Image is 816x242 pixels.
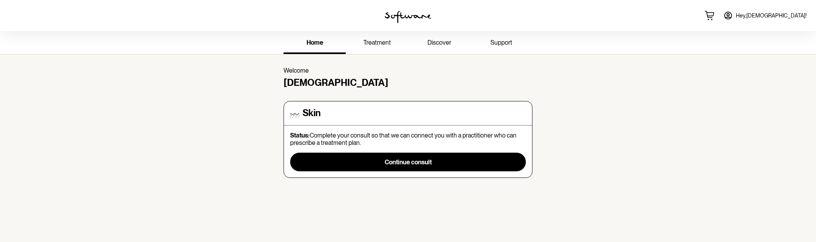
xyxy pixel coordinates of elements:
[363,39,391,46] span: treatment
[284,33,346,54] a: home
[303,108,320,119] h4: Skin
[346,33,408,54] a: treatment
[290,132,310,139] strong: Status:
[385,158,432,166] span: Continue consult
[736,12,807,19] span: Hey, [DEMOGRAPHIC_DATA] !
[306,39,323,46] span: home
[284,67,532,74] p: Welcome
[290,153,526,171] button: Continue consult
[427,39,451,46] span: discover
[470,33,532,54] a: support
[385,11,431,23] img: software logo
[719,6,811,25] a: Hey,[DEMOGRAPHIC_DATA]!
[408,33,470,54] a: discover
[284,77,532,89] h4: [DEMOGRAPHIC_DATA]
[490,39,512,46] span: support
[290,132,526,146] p: Complete your consult so that we can connect you with a practitioner who can prescribe a treatmen...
